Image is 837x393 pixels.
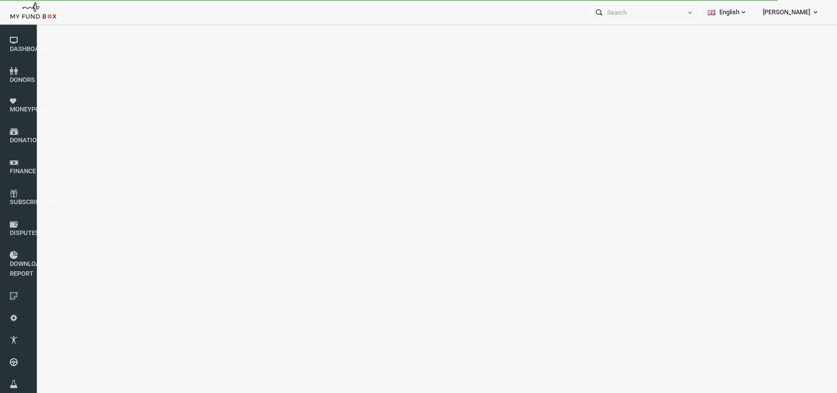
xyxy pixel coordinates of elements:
[763,4,810,21] span: [PERSON_NAME]
[10,45,47,52] span: Dashboard
[10,76,35,83] span: Donors
[10,1,57,21] img: whiteMFB.png
[10,167,36,175] span: Finance
[591,3,681,22] input: Search
[10,260,44,277] span: Download Report
[10,105,48,113] span: Moneypool
[10,136,45,144] span: Donations
[10,229,39,236] span: Disputes
[10,198,54,206] span: Subscription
